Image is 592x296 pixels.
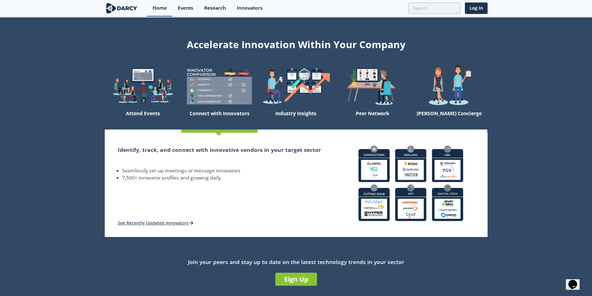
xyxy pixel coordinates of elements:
img: welcome-find-a12191a34a96034fcac36f4ff4d37733.png [258,65,334,108]
div: Innovators [237,6,263,11]
a: Log In [465,2,488,14]
a: Sign Up [275,273,317,286]
img: welcome-attend-b816887fc24c32c29d1763c6e0ddb6e6.png [334,65,411,108]
img: logo-wide.svg [105,3,139,14]
div: Connect with Innovators [181,108,258,130]
h2: Identify, track, and connect with innovative vendors in your target sector [118,146,321,154]
li: Seamlessly set up meetings or message innovators [122,167,321,175]
li: 7,500+ innovator profiles and growing daily [122,174,321,182]
div: Research [204,6,226,11]
div: Attend Events [105,108,181,130]
iframe: chat widget [566,271,586,290]
div: Industry Insights [258,108,334,130]
div: Accelerate Innovation Within Your Company [105,35,488,52]
img: welcome-concierge-wide-20dccca83e9cbdbb601deee24fb8df72.png [411,65,487,108]
div: Peer Network [334,108,411,130]
img: welcome-compare-1b687586299da8f117b7ac84fd957760.png [181,65,258,108]
img: welcome-explore-560578ff38cea7c86bcfe544b5e45342.png [105,65,181,108]
input: Advanced Search [408,2,461,14]
a: See Recently Updated Innovators [118,220,194,226]
div: Events [178,6,193,11]
div: Home [153,6,167,11]
img: connect-with-innovators-bd83fc158da14f96834d5193b73f77c6.png [353,140,468,226]
div: [PERSON_NAME] Concierge [411,108,487,130]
